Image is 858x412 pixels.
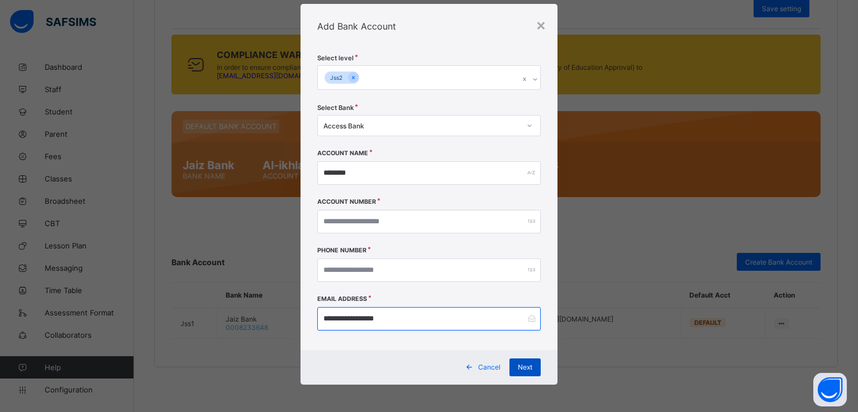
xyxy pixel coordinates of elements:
div: Access Bank [323,121,521,130]
span: Add Bank Account [317,21,396,32]
div: × [536,15,546,34]
label: Email Address [317,295,367,303]
span: Select Bank [317,104,354,112]
span: Next [518,363,532,371]
label: Account Number [317,198,376,205]
div: Jss2 [325,71,348,84]
label: Account Name [317,150,368,157]
span: Select level [317,54,354,62]
label: Phone Number [317,247,366,254]
span: Cancel [478,363,500,371]
button: Open asap [813,373,847,406]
